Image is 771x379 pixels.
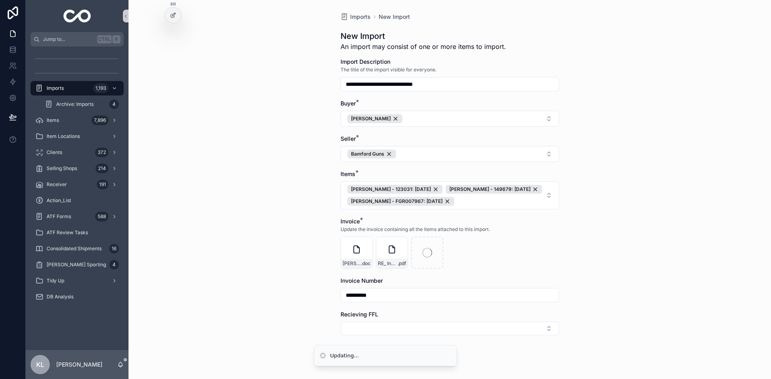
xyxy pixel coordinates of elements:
[47,181,67,188] span: Receiver
[347,185,443,194] button: Unselect 15474
[47,294,73,300] span: DB Analysis
[93,83,108,93] div: 1,193
[31,193,124,208] a: Action_List
[31,113,124,128] a: Items7,896
[330,352,359,360] div: Updating...
[31,177,124,192] a: Receiver191
[40,97,124,111] a: Archive: Imports4
[341,311,378,318] span: Recieving FFL
[31,209,124,224] a: ATF Forms588
[31,241,124,256] a: Consolidated Shipments16
[341,58,390,65] span: Import Description
[379,13,410,21] a: New Import
[31,161,124,176] a: Selling Shops214
[341,170,355,177] span: Items
[341,100,356,107] span: Buyer
[351,198,443,205] span: [PERSON_NAME] - FGR007967: [DATE]
[341,277,383,284] span: Invoice Number
[113,36,120,43] span: K
[31,225,124,240] a: ATF Review Tasks
[56,101,94,107] span: Archive: Imports
[31,290,124,304] a: DB Analysis
[47,261,106,268] span: [PERSON_NAME] Sporting
[31,257,124,272] a: [PERSON_NAME] Sporting4
[47,133,80,140] span: Item Locations
[56,361,102,369] p: [PERSON_NAME]
[47,85,64,91] span: Imports
[63,10,91,22] img: App logo
[26,47,128,314] div: scrollable content
[47,213,71,220] span: ATF Forms
[109,99,119,109] div: 4
[47,149,62,156] span: Clients
[341,135,356,142] span: Seller
[341,67,436,73] span: The title of the import visible for everyone.
[341,226,490,233] span: Update the invoice containing all the items attached to this import.
[341,42,506,51] span: An import may consist of one or more items to import.
[31,274,124,288] a: Tidy Up
[347,150,396,158] button: Unselect 205
[341,218,360,225] span: Invoice
[47,165,77,172] span: Selling Shops
[351,116,391,122] span: [PERSON_NAME]
[446,185,542,194] button: Unselect 15475
[347,197,454,206] button: Unselect 15476
[351,151,384,157] span: Bamford Guns
[97,180,108,189] div: 191
[47,229,88,236] span: ATF Review Tasks
[36,360,44,369] span: KL
[361,260,371,267] span: .doc
[378,260,398,267] span: RE_ Invoice for [PERSON_NAME]
[341,181,559,209] button: Select Button
[341,13,371,21] a: Imports
[97,35,112,43] span: Ctrl
[31,145,124,160] a: Clients372
[341,30,506,42] h1: New Import
[47,197,71,204] span: Action_List
[47,278,64,284] span: Tidy Up
[341,146,559,162] button: Select Button
[341,322,559,335] button: Select Button
[95,212,108,221] div: 588
[95,148,108,157] div: 372
[31,129,124,144] a: Item Locations
[341,111,559,127] button: Select Button
[351,186,431,193] span: [PERSON_NAME] - 123031: [DATE]
[47,117,59,124] span: Items
[96,164,108,173] div: 214
[347,114,402,123] button: Unselect 10811
[43,36,94,43] span: Jump to...
[31,81,124,95] a: Imports1,193
[92,116,108,125] div: 7,896
[449,186,530,193] span: [PERSON_NAME] - 149679: [DATE]
[47,245,102,252] span: Consolidated Shipments
[350,13,371,21] span: Imports
[398,260,406,267] span: .pdf
[31,32,124,47] button: Jump to...CtrlK
[109,244,119,253] div: 16
[343,260,361,267] span: [PERSON_NAME] Invoice
[109,260,119,270] div: 4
